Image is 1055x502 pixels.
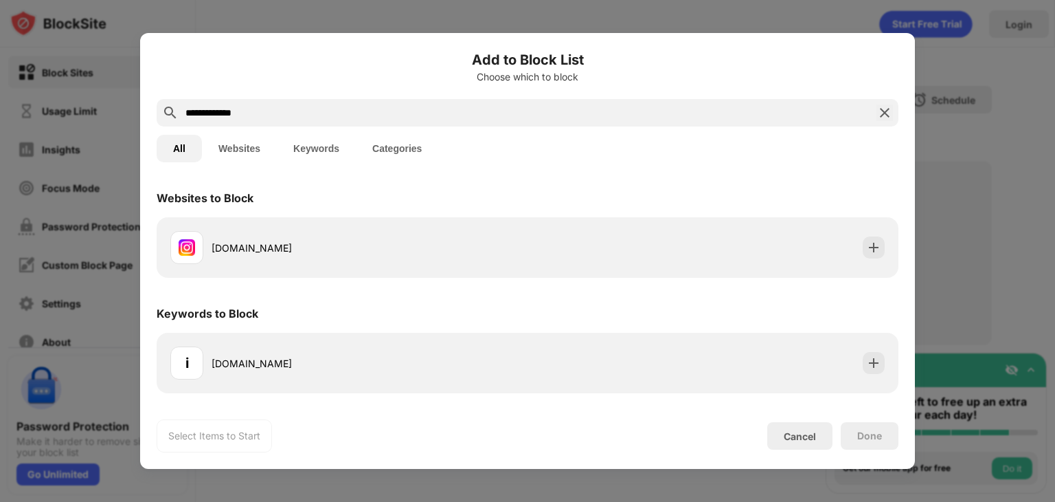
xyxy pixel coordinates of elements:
div: i [185,353,189,373]
button: Keywords [277,135,356,162]
img: search.svg [162,105,179,121]
div: Select Items to Start [168,429,260,443]
div: Keywords to Block [157,307,258,320]
div: Choose which to block [157,72,898,83]
div: Cancel [784,430,816,442]
button: Websites [202,135,277,162]
div: Done [857,430,882,441]
div: [DOMAIN_NAME] [212,356,527,371]
button: Categories [356,135,438,162]
h6: Add to Block List [157,50,898,70]
button: All [157,135,202,162]
img: favicons [179,239,195,256]
img: search-close [876,105,893,121]
div: Websites to Block [157,191,253,205]
div: [DOMAIN_NAME] [212,241,527,255]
